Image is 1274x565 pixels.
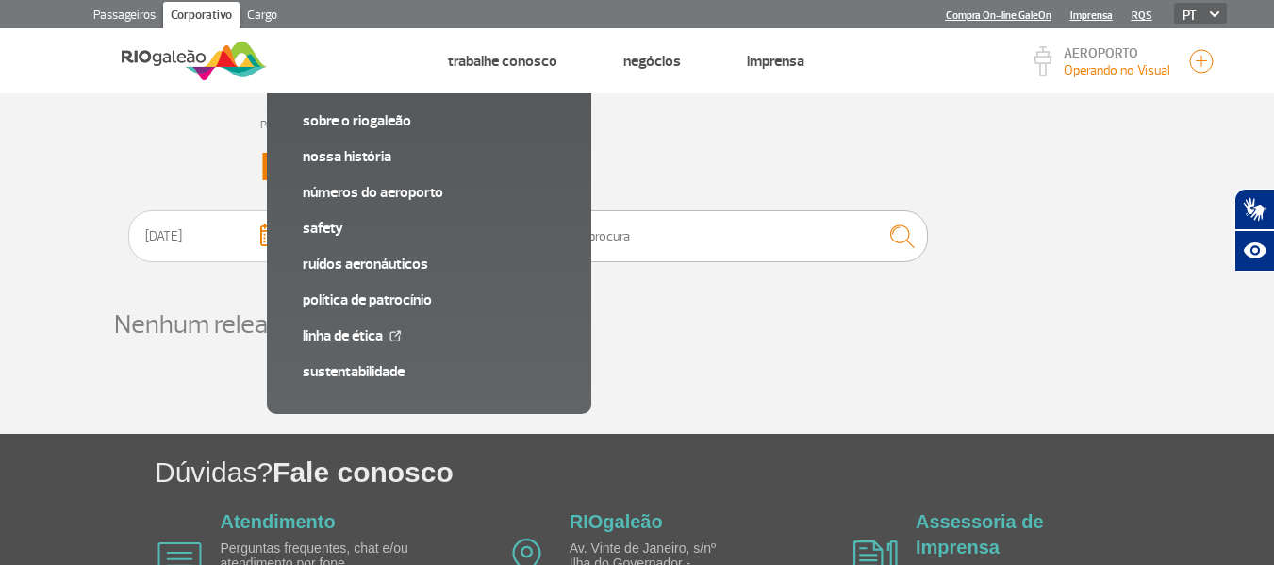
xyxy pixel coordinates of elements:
[114,309,1161,341] h3: Nenhum release encontrado
[300,52,382,71] a: Quem Somos
[273,457,454,488] span: Fale conosco
[389,330,401,341] img: External Link Icon
[570,511,663,532] a: RIOgaleão
[303,325,555,346] a: Linha de Ética
[260,118,319,132] a: Página Inicial
[1064,60,1170,80] p: Visibilidade de 4000m
[946,9,1051,22] a: Compra On-line GaleOn
[747,52,804,71] a: Imprensa
[504,210,928,262] input: Digite o que procura
[303,110,555,131] a: Sobre o RIOgaleão
[260,144,1015,191] h3: Releases
[623,52,681,71] a: Negócios
[240,2,285,32] a: Cargo
[155,453,1274,491] h1: Dúvidas?
[1070,9,1113,22] a: Imprensa
[86,2,163,32] a: Passageiros
[303,290,555,310] a: Política de Patrocínio
[303,218,555,239] a: SAFETY
[303,146,555,167] a: Nossa História
[163,2,240,32] a: Corporativo
[303,361,555,382] a: Sustentabilidade
[1234,189,1274,230] button: Abrir tradutor de língua de sinais.
[1234,189,1274,272] div: Plugin de acessibilidade da Hand Talk.
[128,210,302,262] input: De:
[303,254,555,274] a: Ruídos aeronáuticos
[303,182,555,203] a: Números do Aeroporto
[1234,230,1274,272] button: Abrir recursos assistivos.
[1132,9,1152,22] a: RQS
[221,511,336,532] a: Atendimento
[1064,47,1170,60] p: AEROPORTO
[916,511,1044,557] a: Assessoria de Imprensa
[448,52,557,71] a: Trabalhe Conosco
